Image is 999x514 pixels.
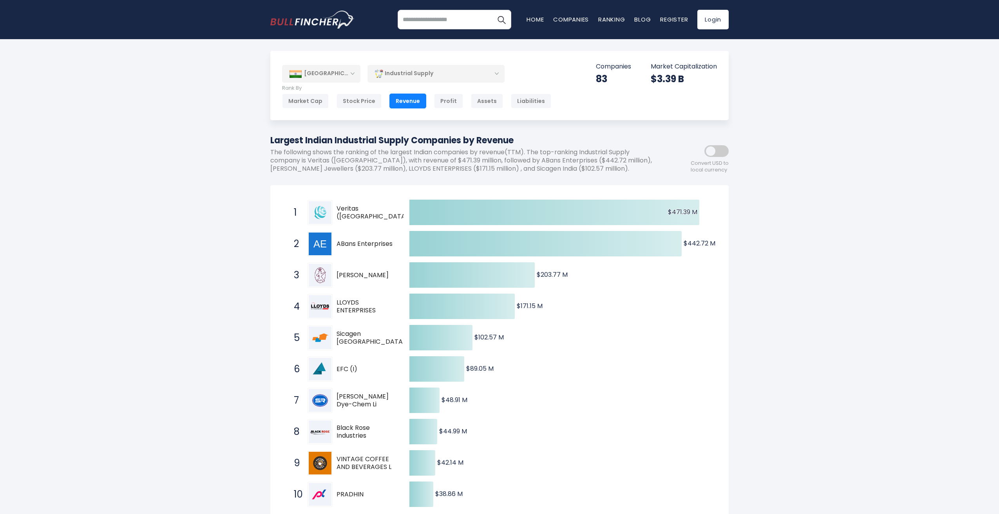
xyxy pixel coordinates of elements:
span: 8 [290,425,298,438]
span: Veritas ([GEOGRAPHIC_DATA]) [337,205,411,221]
div: 83 [596,73,631,85]
span: PRADHIN [337,491,396,499]
div: Market Cap [282,94,329,108]
p: Companies [596,63,631,71]
span: 6 [290,363,298,376]
span: 2 [290,237,298,251]
span: 5 [290,331,298,344]
a: Blog [634,15,651,23]
div: Industrial Supply [367,65,505,83]
text: $89.05 M [466,364,494,373]
div: Profit [434,94,463,108]
a: Companies [553,15,589,23]
div: Assets [471,94,503,108]
text: $42.14 M [437,458,463,467]
span: ABans Enterprises [337,240,396,248]
text: $48.91 M [442,395,467,404]
p: Rank By [282,85,551,92]
img: LLOYDS ENTERPRISES [309,295,331,318]
span: EFC (I) [337,365,396,373]
img: PRADHIN [309,483,331,506]
span: 10 [290,488,298,501]
button: Search [492,10,511,29]
span: 7 [290,394,298,407]
div: Liabilities [511,94,551,108]
span: [PERSON_NAME] [337,271,396,280]
text: $38.86 M [435,489,463,498]
text: $442.72 M [684,239,715,248]
img: EFC (I) [309,358,331,381]
text: $203.77 M [537,270,568,279]
a: Home [527,15,544,23]
span: 3 [290,269,298,282]
a: Register [660,15,688,23]
h1: Largest Indian Industrial Supply Companies by Revenue [270,134,658,147]
text: $471.39 M [668,207,697,216]
span: VINTAGE COFFEE AND BEVERAGES L [337,455,396,472]
span: 9 [290,456,298,470]
div: $3.39 B [651,73,717,85]
span: [PERSON_NAME] Dye-Chem Li [337,393,396,409]
img: Veritas (India) [309,201,331,224]
p: The following shows the ranking of the largest Indian companies by revenue(TTM). The top-ranking ... [270,148,658,173]
div: Revenue [389,94,426,108]
img: Khazanchi Jewellers [309,264,331,287]
div: Stock Price [337,94,382,108]
img: Shankar Lal Rampal Dye-Chem Li [309,389,331,412]
a: Ranking [598,15,625,23]
text: $171.15 M [517,301,543,310]
img: VINTAGE COFFEE AND BEVERAGES L [309,452,331,474]
img: ABans Enterprises [309,233,331,255]
img: Black Rose Industries [309,420,331,443]
a: Go to homepage [270,11,355,29]
div: [GEOGRAPHIC_DATA] [282,65,360,82]
span: Sicagen [GEOGRAPHIC_DATA] [337,330,405,346]
p: Market Capitalization [651,63,717,71]
span: LLOYDS ENTERPRISES [337,299,396,315]
span: Convert USD to local currency [691,160,729,173]
span: 4 [290,300,298,313]
text: $102.57 M [474,333,504,342]
text: $44.99 M [439,427,467,436]
img: Sicagen India [309,326,331,349]
a: Login [697,10,729,29]
span: 1 [290,206,298,219]
span: Black Rose Industries [337,424,396,440]
img: bullfincher logo [270,11,355,29]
